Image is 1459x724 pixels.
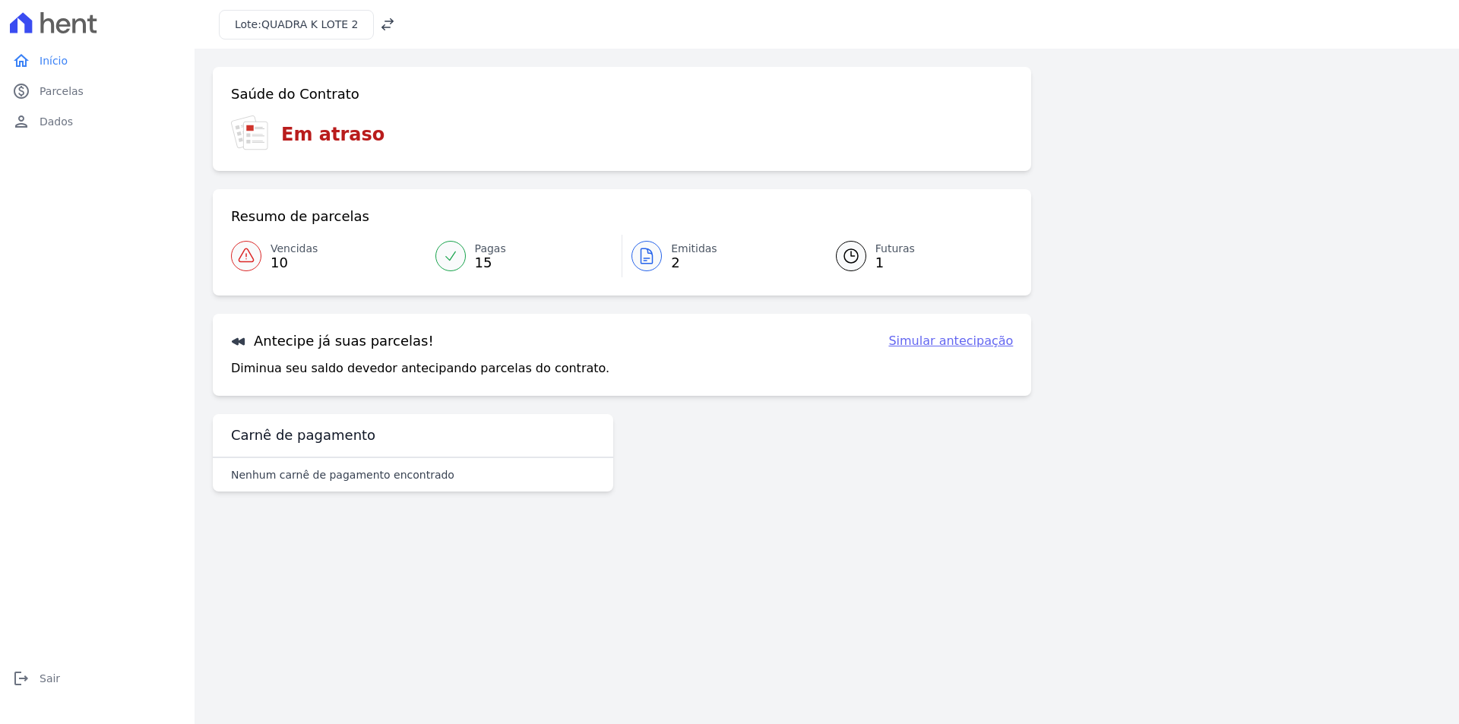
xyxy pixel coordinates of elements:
[235,17,358,33] h3: Lote:
[6,46,188,76] a: homeInício
[271,241,318,257] span: Vencidas
[231,359,609,378] p: Diminua seu saldo devedor antecipando parcelas do contrato.
[231,235,426,277] a: Vencidas 10
[40,114,73,129] span: Dados
[671,257,717,269] span: 2
[888,332,1013,350] a: Simular antecipação
[426,235,622,277] a: Pagas 15
[40,84,84,99] span: Parcelas
[12,82,30,100] i: paid
[6,106,188,137] a: personDados
[818,235,1014,277] a: Futuras 1
[622,235,818,277] a: Emitidas 2
[231,332,434,350] h3: Antecipe já suas parcelas!
[40,53,68,68] span: Início
[6,663,188,694] a: logoutSair
[6,76,188,106] a: paidParcelas
[12,112,30,131] i: person
[281,121,385,148] h3: Em atraso
[271,257,318,269] span: 10
[261,18,359,30] span: QUADRA K LOTE 2
[231,426,375,444] h3: Carnê de pagamento
[40,671,60,686] span: Sair
[475,241,506,257] span: Pagas
[231,467,454,482] p: Nenhum carnê de pagamento encontrado
[875,241,915,257] span: Futuras
[671,241,717,257] span: Emitidas
[12,52,30,70] i: home
[475,257,506,269] span: 15
[875,257,915,269] span: 1
[231,207,369,226] h3: Resumo de parcelas
[12,669,30,688] i: logout
[231,85,359,103] h3: Saúde do Contrato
